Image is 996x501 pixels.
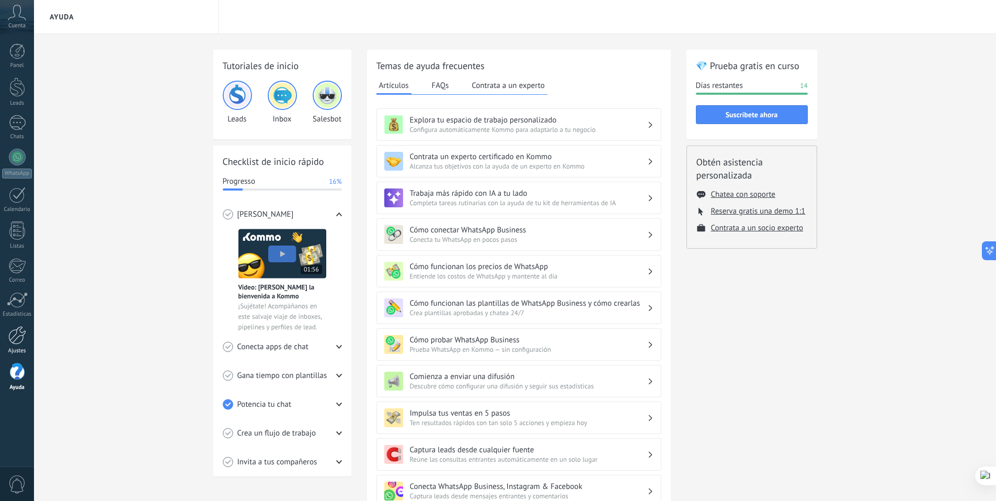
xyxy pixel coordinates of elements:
[2,169,32,179] div: WhatsApp
[237,428,316,439] span: Crea un flujo de trabajo
[2,311,32,318] div: Estadísticas
[410,455,647,464] span: Reúne las consultas entrantes automáticamente en un solo lugar
[237,399,292,410] span: Potencia tu chat
[2,348,32,354] div: Ajustes
[410,345,647,354] span: Prueba WhatsApp en Kommo — sin configuración
[2,243,32,250] div: Listas
[238,301,326,332] span: ¡Sujétate! Acompáñanos en este salvaje viaje de inboxes, pipelines y perfiles de lead.
[696,155,807,182] h2: Obtén asistencia personalizada
[410,235,647,244] span: Conecta tu WhatsApp en pocos pasos
[329,176,341,187] span: 16%
[223,176,255,187] span: Progresso
[410,482,647,492] h3: Conecta WhatsApp Business, Instagram & Facebook
[8,23,26,29] span: Cuenta
[268,81,297,124] div: Inbox
[726,111,778,118] span: Suscríbete ahora
[410,162,647,171] span: Alcanza tus objetivos con la ayuda de un experto en Kommo
[376,77,411,95] button: Artículos
[2,62,32,69] div: Panel
[2,206,32,213] div: Calendario
[410,262,647,272] h3: Cómo funcionan los precios de WhatsApp
[429,77,452,93] button: FAQs
[2,384,32,391] div: Ayuda
[410,272,647,281] span: Entiende los costos de WhatsApp y mantente al día
[410,335,647,345] h3: Cómo probar WhatsApp Business
[238,229,326,279] img: Meet video
[696,105,808,124] button: Suscríbete ahora
[711,190,775,199] button: Chatea con soporte
[313,81,342,124] div: Salesbot
[469,77,547,93] button: Contrata a un experto
[410,372,647,382] h3: Comienza a enviar una difusión
[410,445,647,455] h3: Captura leads desde cualquier fuente
[410,408,647,418] h3: Impulsa tus ventas en 5 pasos
[410,308,647,317] span: Crea plantillas aprobadas y chatea 24/7
[410,152,647,162] h3: Contrata un experto certificado en Kommo
[410,198,647,207] span: Completa tareas rutinarias con la ayuda de tu kit de herramientas de IA
[410,115,647,125] h3: Explora tu espacio de trabajo personalizado
[696,59,808,72] h2: 💎 Prueba gratis en curso
[2,277,32,284] div: Correo
[223,81,252,124] div: Leads
[410,225,647,235] h3: Cómo conectar WhatsApp Business
[711,206,806,216] button: Reserva gratis una demo 1:1
[410,298,647,308] h3: Cómo funcionan las plantillas de WhatsApp Business y cómo crearlas
[410,382,647,391] span: Descubre cómo configurar una difusión y seguir sus estadísticas
[696,81,743,91] span: Días restantes
[410,418,647,427] span: Ten resultados rápidos con tan solo 5 acciones y empieza hoy
[2,133,32,140] div: Chats
[711,223,804,233] button: Contrata a un socio experto
[410,188,647,198] h3: Trabaja más rápido con IA a tu lado
[223,155,342,168] h2: Checklist de inicio rápido
[376,59,661,72] h2: Temas de ayuda frecuentes
[410,125,647,134] span: Configura automáticamente Kommo para adaptarlo a tu negocio
[800,81,807,91] span: 14
[223,59,342,72] h2: Tutoriales de inicio
[2,100,32,107] div: Leads
[237,209,294,220] span: [PERSON_NAME]
[237,457,317,467] span: Invita a tus compañeros
[237,342,308,352] span: Conecta apps de chat
[238,283,326,300] span: Vídeo: [PERSON_NAME] la bienvenida a Kommo
[410,492,647,500] span: Captura leads desde mensajes entrantes y comentarios
[237,371,327,381] span: Gana tiempo con plantillas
